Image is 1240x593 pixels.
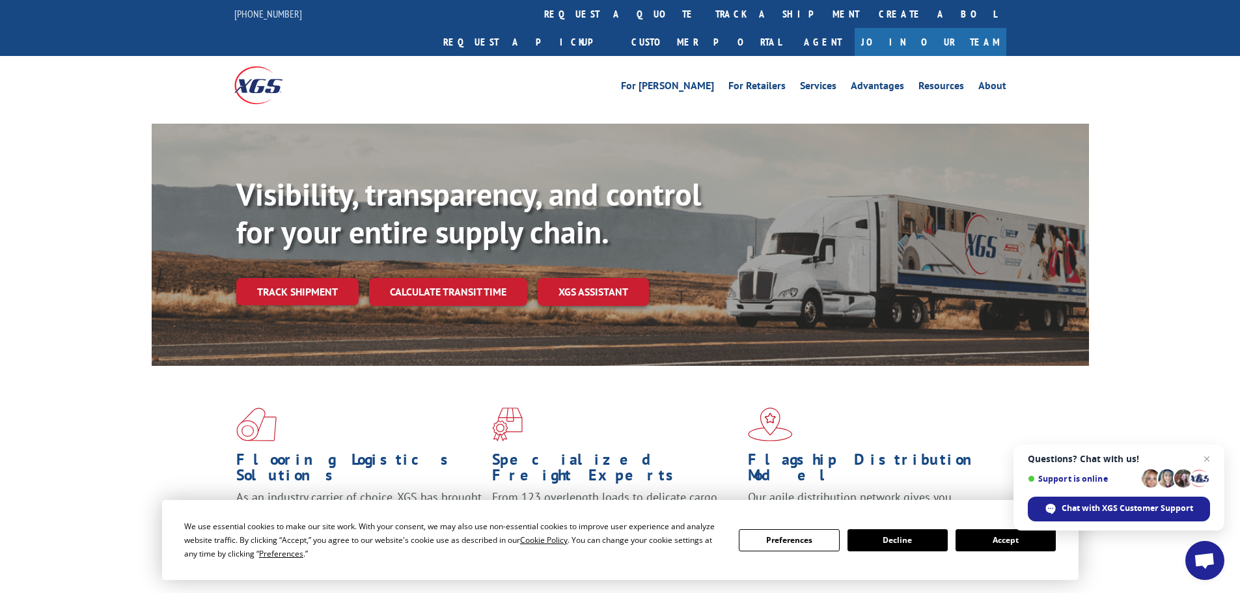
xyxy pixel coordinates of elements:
span: As an industry carrier of choice, XGS has brought innovation and dedication to flooring logistics... [236,490,482,536]
h1: Flooring Logistics Solutions [236,452,482,490]
h1: Specialized Freight Experts [492,452,738,490]
a: Open chat [1185,541,1224,580]
span: Support is online [1028,474,1137,484]
button: Accept [956,529,1056,551]
span: Questions? Chat with us! [1028,454,1210,464]
img: xgs-icon-focused-on-flooring-red [492,407,523,441]
a: XGS ASSISTANT [538,278,649,306]
a: Agent [791,28,855,56]
a: Services [800,81,836,95]
a: About [978,81,1006,95]
a: For Retailers [728,81,786,95]
button: Decline [847,529,948,551]
a: Resources [918,81,964,95]
img: xgs-icon-total-supply-chain-intelligence-red [236,407,277,441]
div: We use essential cookies to make our site work. With your consent, we may also use non-essential ... [184,519,723,560]
span: Our agile distribution network gives you nationwide inventory management on demand. [748,490,987,520]
h1: Flagship Distribution Model [748,452,994,490]
a: Calculate transit time [369,278,527,306]
a: Customer Portal [622,28,791,56]
b: Visibility, transparency, and control for your entire supply chain. [236,174,701,252]
div: Cookie Consent Prompt [162,500,1079,580]
span: Chat with XGS Customer Support [1028,497,1210,521]
a: Join Our Team [855,28,1006,56]
span: Preferences [259,548,303,559]
a: For [PERSON_NAME] [621,81,714,95]
a: Request a pickup [434,28,622,56]
span: Chat with XGS Customer Support [1062,503,1193,514]
img: xgs-icon-flagship-distribution-model-red [748,407,793,441]
p: From 123 overlength loads to delicate cargo, our experienced staff knows the best way to move you... [492,490,738,547]
button: Preferences [739,529,839,551]
a: Advantages [851,81,904,95]
span: Cookie Policy [520,534,568,545]
a: Track shipment [236,278,359,305]
a: [PHONE_NUMBER] [234,7,302,20]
